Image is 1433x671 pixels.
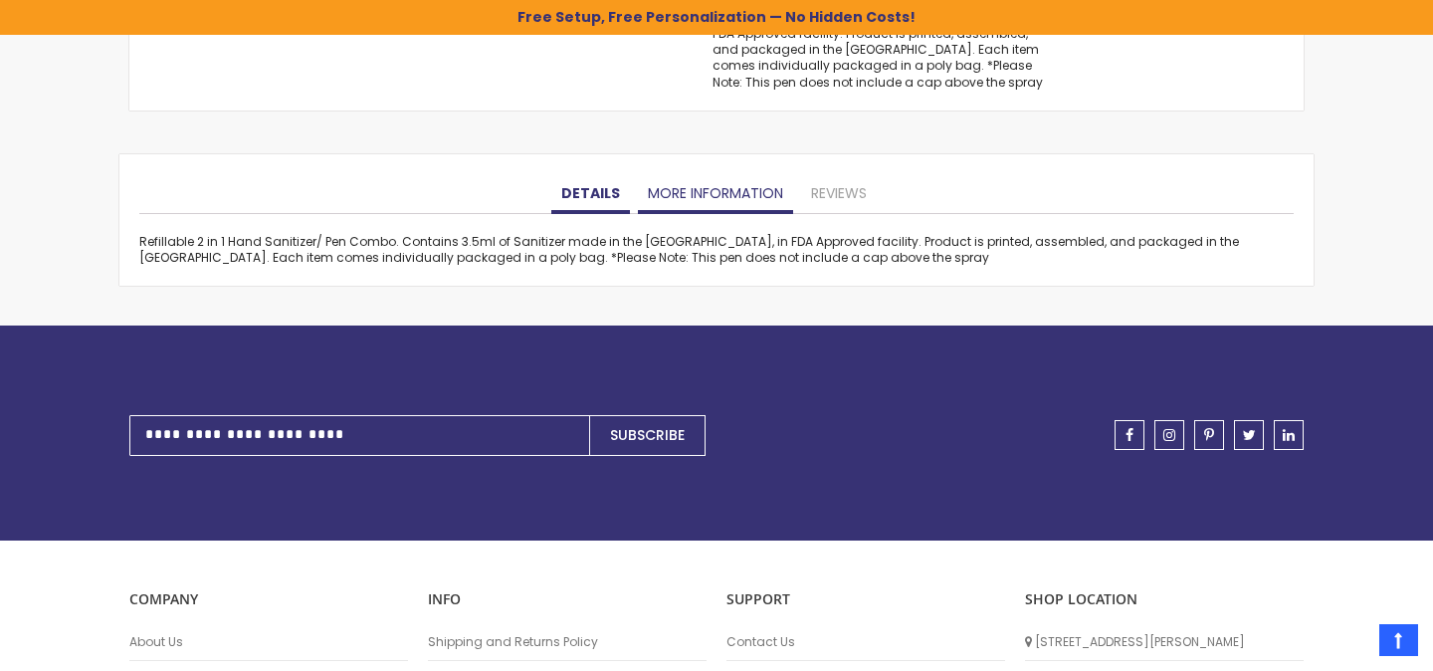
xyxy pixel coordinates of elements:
span: twitter [1243,428,1256,442]
p: Support [726,590,1005,609]
button: Subscribe [589,415,706,456]
a: Top [1379,624,1418,656]
a: pinterest [1194,420,1224,450]
span: Subscribe [610,425,685,445]
a: twitter [1234,420,1264,450]
li: [STREET_ADDRESS][PERSON_NAME] [1025,624,1304,661]
p: INFO [428,590,707,609]
a: linkedin [1274,420,1304,450]
a: Contact Us [726,634,1005,650]
div: Refillable 2 in 1 Hand Sanitizer/ Pen Combo. Contains 3.5ml of Sanitizer made in the [GEOGRAPHIC_... [139,234,1294,266]
a: Details [551,174,630,214]
span: linkedin [1283,428,1295,442]
a: About Us [129,634,408,650]
a: instagram [1154,420,1184,450]
a: facebook [1115,420,1144,450]
span: pinterest [1204,428,1214,442]
a: Shipping and Returns Policy [428,634,707,650]
a: Reviews [801,174,877,214]
span: instagram [1163,428,1175,442]
span: facebook [1126,428,1133,442]
p: COMPANY [129,590,408,609]
p: SHOP LOCATION [1025,590,1304,609]
a: More Information [638,174,793,214]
